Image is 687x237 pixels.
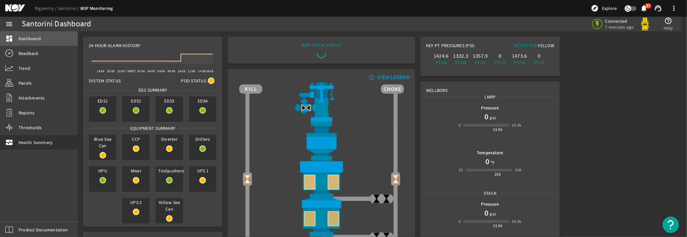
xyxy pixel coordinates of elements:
div: Wellbore [421,82,559,94]
div: 1424.6 [433,53,449,59]
span: EDS1 [89,96,116,105]
div: 20.0k [512,122,522,129]
span: Pod Status [181,77,206,84]
mat-icon: notifications [640,4,648,12]
img: ValveClose.png [372,194,382,204]
div: PT-10 [472,59,489,66]
mat-icon: menu [5,20,13,28]
h1: 0 [485,208,489,218]
img: ValveClose.png [382,194,391,204]
a: Santorini [58,5,80,11]
div: PT-14 [511,59,528,66]
span: CCP [122,134,150,144]
span: UPS 1 [189,166,216,175]
div: PT-12 [492,59,508,66]
div: 0 [459,122,461,129]
div: PT-06 [433,59,449,66]
span: Readback [18,50,38,57]
span: Diverter [156,134,183,144]
span: UPS 2 [122,198,150,207]
div: 32 [459,167,463,173]
mat-icon: dashboard [5,35,13,43]
text: 22:00 [117,69,125,73]
div: 0 [459,218,461,225]
div: PT-08 [452,59,469,66]
img: Valve2OpenBlock.png [243,174,252,184]
mat-icon: info_outline [367,75,375,80]
div: 1332.3 [452,53,469,59]
text: 02:00 [137,69,145,73]
span: Health Summary [18,139,53,146]
span: Reports [18,109,35,116]
div: BOP STACK STATUS [302,42,341,48]
span: Dashboard [18,35,41,42]
img: FlexJoint.png [239,122,404,160]
text: 16:00 [206,69,214,73]
mat-icon: support_agent [654,4,662,12]
span: Stack [481,190,499,196]
div: 250 [495,171,501,178]
button: Open Resource Center [663,217,679,233]
div: PT-15 [531,59,548,66]
div: 0 [531,53,548,59]
span: Connected [605,18,634,24]
span: LMRP [482,94,498,100]
text: [DATE] [127,69,136,73]
span: Active Pod [514,43,538,48]
span: Explore [602,5,617,12]
span: Trend [18,65,30,72]
span: 24-Hour Alarm History [89,42,140,49]
text: 14:00 [198,69,206,73]
text: 06:00 [157,69,165,73]
text: 10:00 [178,69,186,73]
span: Equipment Summary [128,125,178,132]
text: 04:00 [148,69,155,73]
img: Yellowpod.svg [639,17,652,31]
div: VIEW LEGEND [377,74,410,81]
b: Pressure [481,105,499,111]
div: 20.0k [512,218,522,225]
span: HPU [89,166,116,175]
img: Valve2CloseBlock.png [301,103,311,113]
h1: 0 [485,156,489,167]
mat-icon: explore [591,4,599,12]
text: 20:00 [107,69,115,73]
text: 18:00 [97,69,104,73]
div: Key PT Pressures (PSI) [426,42,490,51]
button: Explore [588,3,619,14]
div: 15.0k [493,126,503,133]
b: Pressure [481,201,499,207]
img: Valve2OpenBlock.png [391,174,401,184]
span: Yellow Sea Can [156,198,183,214]
span: 7 minutes ago [605,24,634,30]
img: LowerAnnularOpenBlock.png [239,199,404,237]
text: 12:00 [188,69,195,73]
img: UpperAnnularOpenBlock.png [239,160,404,199]
span: Toolpushers [156,166,183,175]
mat-icon: help_outline [665,17,673,25]
span: psi [489,114,496,121]
span: Attachments [18,95,45,101]
span: EDS SUMMARY [136,87,170,93]
div: 15.0k [493,222,503,229]
span: psi [489,211,496,217]
text: 08:00 [168,69,175,73]
div: 350 [515,167,521,173]
button: more_vert [666,0,682,16]
button: 37 [641,5,647,12]
div: 1473.6 [511,53,528,59]
span: System Status [89,77,121,84]
mat-icon: monitor_heart [5,138,13,146]
span: Yellow [538,43,555,48]
a: Rigsentry [35,5,58,11]
span: Mixer [122,166,150,175]
h1: 0 [485,111,489,122]
span: °F [489,159,495,166]
div: Santorini Dashboard [22,21,91,27]
span: Panels [18,80,32,86]
a: BOP Monitoring [80,5,113,12]
img: RiserAdapter.png [239,82,404,122]
b: Temperature [477,150,503,156]
span: Help [664,25,673,31]
span: EDS2 [122,96,150,105]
